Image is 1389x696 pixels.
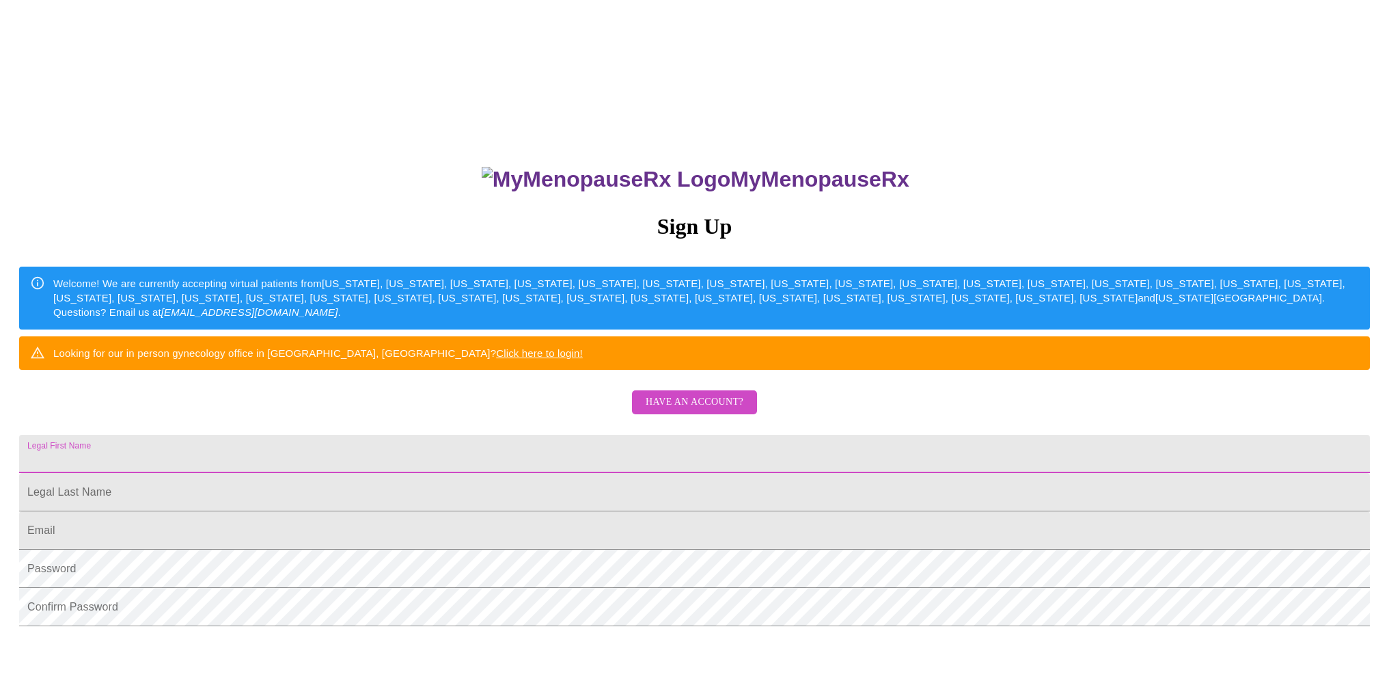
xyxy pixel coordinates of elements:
[161,306,338,318] em: [EMAIL_ADDRESS][DOMAIN_NAME]
[21,167,1371,192] h3: MyMenopauseRx
[482,167,730,192] img: MyMenopauseRx Logo
[632,390,757,414] button: Have an account?
[19,633,227,686] iframe: reCAPTCHA
[53,271,1359,325] div: Welcome! We are currently accepting virtual patients from [US_STATE], [US_STATE], [US_STATE], [US...
[646,394,743,411] span: Have an account?
[53,340,583,366] div: Looking for our in person gynecology office in [GEOGRAPHIC_DATA], [GEOGRAPHIC_DATA]?
[629,405,760,417] a: Have an account?
[496,347,583,359] a: Click here to login!
[19,214,1370,239] h3: Sign Up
